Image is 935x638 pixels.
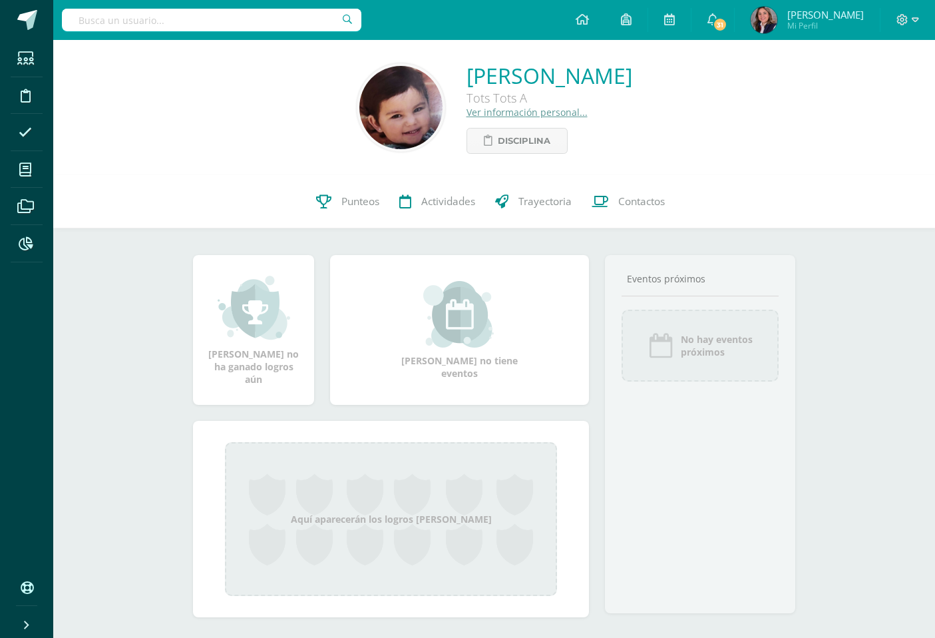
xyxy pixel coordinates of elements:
[485,175,582,228] a: Trayectoria
[498,129,550,153] span: Disciplina
[467,106,588,119] a: Ver información personal...
[713,17,727,32] span: 31
[389,175,485,228] a: Actividades
[306,175,389,228] a: Punteos
[359,66,443,149] img: 5b82053a4171576ea2a0c1e22027cf7a.png
[341,194,379,208] span: Punteos
[225,442,557,596] div: Aquí aparecerán los logros [PERSON_NAME]
[787,8,864,21] span: [PERSON_NAME]
[622,272,779,285] div: Eventos próximos
[467,90,632,106] div: Tots Tots A
[206,274,301,386] div: [PERSON_NAME] no ha ganado logros aún
[518,194,572,208] span: Trayectoria
[618,194,665,208] span: Contactos
[787,20,864,31] span: Mi Perfil
[467,61,632,90] a: [PERSON_NAME]
[62,9,361,31] input: Busca un usuario...
[393,281,526,380] div: [PERSON_NAME] no tiene eventos
[421,194,475,208] span: Actividades
[648,332,674,359] img: event_icon.png
[751,7,777,33] img: 02931eb9dfe038bacbf7301e4bb6166e.png
[467,128,568,154] a: Disciplina
[423,281,496,348] img: event_small.png
[582,175,675,228] a: Contactos
[681,333,753,358] span: No hay eventos próximos
[218,274,290,341] img: achievement_small.png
